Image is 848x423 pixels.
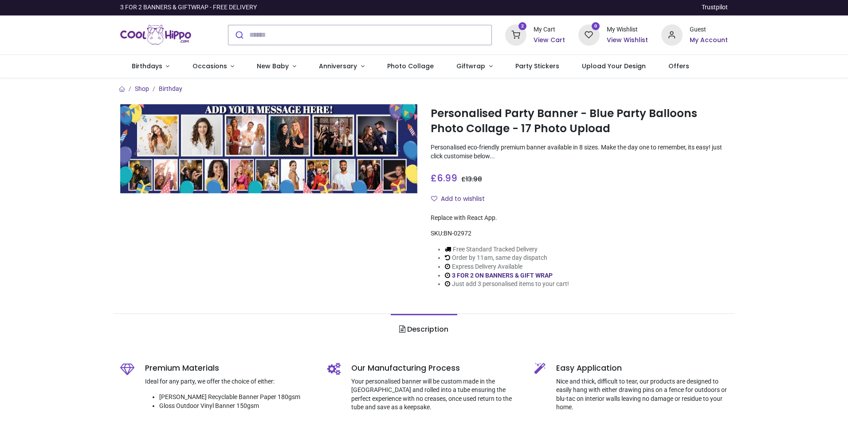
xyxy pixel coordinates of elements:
[120,3,257,12] div: 3 FOR 2 BANNERS & GIFTWRAP - FREE DELIVERY
[159,85,182,92] a: Birthday
[135,85,149,92] a: Shop
[556,377,728,412] p: Nice and thick, difficult to tear, our products are designed to easily hang with either drawing p...
[607,36,648,45] a: View Wishlist
[145,363,314,374] h5: Premium Materials
[351,377,521,412] p: Your personalised banner will be custom made in the [GEOGRAPHIC_DATA] and rolled into a tube ensu...
[702,3,728,12] a: Trustpilot
[319,62,357,70] span: Anniversary
[431,143,728,161] p: Personalised eco-friendly premium banner available in 8 sizes. Make the day one to remember, its ...
[120,55,181,78] a: Birthdays
[578,31,600,38] a: 0
[120,23,191,47] a: Logo of Cool Hippo
[159,402,314,411] li: Gloss Outdoor Vinyl Banner 150gsm
[145,377,314,386] p: Ideal for any party, we offer the choice of either:
[431,196,437,202] i: Add to wishlist
[246,55,308,78] a: New Baby
[431,229,728,238] div: SKU:
[466,175,482,184] span: 13.98
[192,62,227,70] span: Occasions
[518,22,527,31] sup: 2
[307,55,376,78] a: Anniversary
[690,36,728,45] a: My Account
[387,62,434,70] span: Photo Collage
[592,22,600,31] sup: 0
[445,254,569,262] li: Order by 11am, same day dispatch
[461,175,482,184] span: £
[445,280,569,289] li: Just add 3 personalised items to your cart!
[515,62,559,70] span: Party Stickers
[456,62,485,70] span: Giftwrap
[690,25,728,34] div: Guest
[668,62,689,70] span: Offers
[431,106,728,137] h1: Personalised Party Banner - Blue Party Balloons Photo Collage - 17 Photo Upload
[534,25,565,34] div: My Cart
[556,363,728,374] h5: Easy Application
[431,214,728,223] div: Replace with React App.
[607,25,648,34] div: My Wishlist
[582,62,646,70] span: Upload Your Design
[351,363,521,374] h5: Our Manufacturing Process
[120,23,191,47] img: Cool Hippo
[445,262,569,271] li: Express Delivery Available
[444,230,471,237] span: BN-02972
[228,25,249,45] button: Submit
[452,272,553,279] a: 3 FOR 2 ON BANNERS & GIFT WRAP
[431,172,457,184] span: £
[120,104,417,193] img: Personalised Party Banner - Blue Party Balloons Photo Collage - 17 Photo Upload
[445,245,569,254] li: Free Standard Tracked Delivery
[445,55,504,78] a: Giftwrap
[391,314,457,345] a: Description
[505,31,526,38] a: 2
[437,172,457,184] span: 6.99
[181,55,246,78] a: Occasions
[132,62,162,70] span: Birthdays
[534,36,565,45] a: View Cart
[257,62,289,70] span: New Baby
[431,192,492,207] button: Add to wishlistAdd to wishlist
[159,393,314,402] li: [PERSON_NAME] Recyclable Banner Paper 180gsm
